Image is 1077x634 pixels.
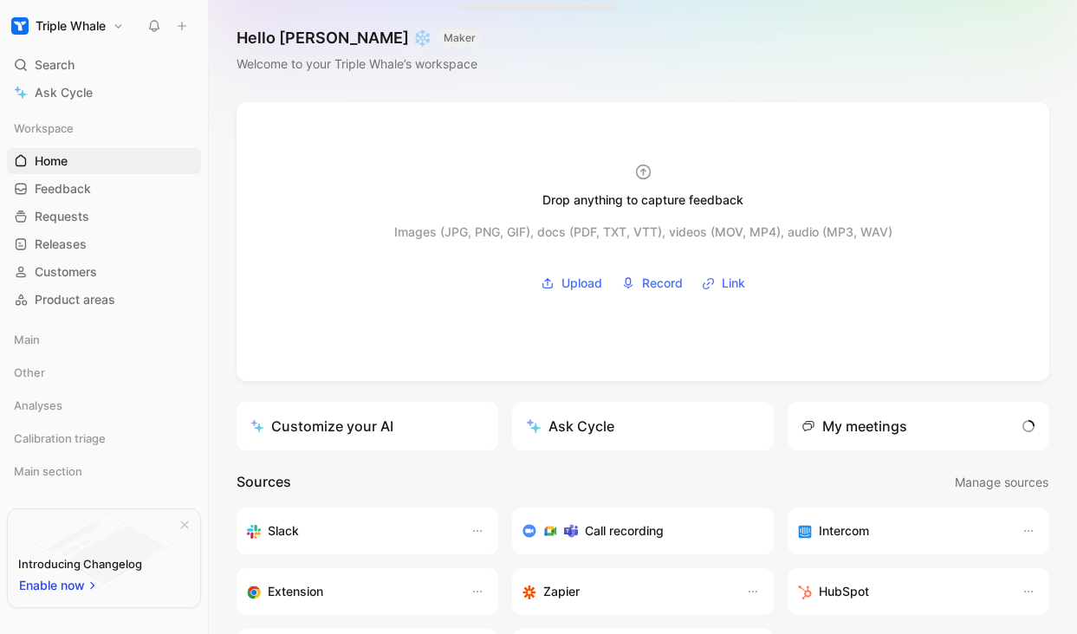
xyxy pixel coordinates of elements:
[14,120,74,137] span: Workspace
[7,359,201,385] div: Other
[14,463,82,480] span: Main section
[247,581,453,602] div: Capture feedback from anywhere on the web
[11,17,29,35] img: Triple Whale
[7,259,201,285] a: Customers
[7,148,201,174] a: Home
[585,521,664,541] h3: Call recording
[7,176,201,202] a: Feedback
[542,190,743,210] div: Drop anything to capture feedback
[237,54,481,74] div: Welcome to your Triple Whale’s workspace
[801,416,907,437] div: My meetings
[615,270,689,296] button: Record
[237,28,481,49] h1: Hello [PERSON_NAME] ❄️
[394,222,892,243] div: Images (JPG, PNG, GIF), docs (PDF, TXT, VTT), videos (MOV, MP4), audio (MP3, WAV)
[14,397,62,414] span: Analyses
[722,273,745,294] span: Link
[7,327,201,358] div: Main
[561,273,602,294] span: Upload
[512,402,774,450] button: Ask Cycle
[7,52,201,78] div: Search
[7,392,201,424] div: Analyses
[642,273,683,294] span: Record
[18,553,142,574] div: Introducing Changelog
[819,581,869,602] h3: HubSpot
[14,331,40,348] span: Main
[35,291,115,308] span: Product areas
[438,29,481,47] button: MAKER
[535,270,608,296] button: Upload
[7,115,201,141] div: Workspace
[7,425,201,451] div: Calibration triage
[250,416,393,437] div: Customize your AI
[14,364,45,381] span: Other
[36,18,106,34] h1: Triple Whale
[526,416,614,437] div: Ask Cycle
[7,359,201,391] div: Other
[35,55,75,75] span: Search
[7,458,201,489] div: Main section
[35,263,97,281] span: Customers
[237,402,498,450] a: Customize your AI
[35,208,89,225] span: Requests
[7,327,201,353] div: Main
[18,574,100,597] button: Enable now
[7,458,201,484] div: Main section
[955,472,1048,493] span: Manage sources
[35,82,93,103] span: Ask Cycle
[19,575,87,596] span: Enable now
[268,521,299,541] h3: Slack
[7,425,201,456] div: Calibration triage
[35,152,68,170] span: Home
[35,180,91,197] span: Feedback
[7,80,201,106] a: Ask Cycle
[35,236,87,253] span: Releases
[268,581,323,602] h3: Extension
[819,521,869,541] h3: Intercom
[7,14,128,38] button: Triple WhaleTriple Whale
[7,204,201,230] a: Requests
[798,521,1004,541] div: Sync your customers, send feedback and get updates in Intercom
[522,581,729,602] div: Capture feedback from thousands of sources with Zapier (survey results, recordings, sheets, etc).
[7,231,201,257] a: Releases
[237,471,291,494] h2: Sources
[522,521,749,541] div: Record & transcribe meetings from Zoom, Meet & Teams.
[14,430,106,447] span: Calibration triage
[247,521,453,541] div: Sync your customers, send feedback and get updates in Slack
[7,287,201,313] a: Product areas
[7,392,201,418] div: Analyses
[696,270,751,296] button: Link
[23,509,185,598] img: bg-BLZuj68n.svg
[954,471,1049,494] button: Manage sources
[543,581,580,602] h3: Zapier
